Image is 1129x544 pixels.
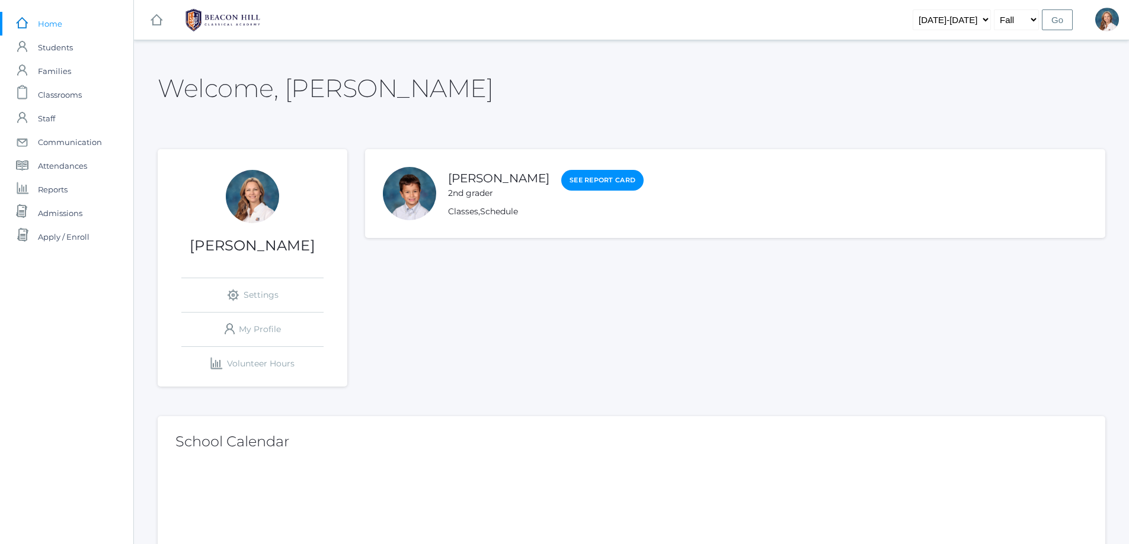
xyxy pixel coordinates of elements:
[158,238,347,253] h1: [PERSON_NAME]
[38,83,82,107] span: Classrooms
[38,201,82,225] span: Admissions
[38,225,89,249] span: Apply / Enroll
[181,278,324,312] a: Settings
[178,5,267,35] img: BHCALogos-05-308ed15e86a5a0abce9b8dd61676a3503ac9727e845dece92d48e8588c001991.png
[480,206,518,217] a: Schedule
[448,205,644,218] div: ,
[38,107,55,130] span: Staff
[38,36,73,59] span: Students
[38,12,62,36] span: Home
[448,187,549,199] div: 2nd grader
[1095,8,1119,31] div: Jessica Diaz
[181,347,324,381] a: Volunteer Hours
[226,170,279,223] div: Jessica Diaz
[383,167,436,220] div: Marco Diaz
[1042,9,1073,30] input: Go
[448,171,549,185] a: [PERSON_NAME]
[175,434,1088,449] h2: School Calendar
[38,154,87,178] span: Attendances
[561,170,644,191] a: See Report Card
[448,206,478,217] a: Classes
[181,313,324,346] a: My Profile
[38,130,102,154] span: Communication
[158,75,493,102] h2: Welcome, [PERSON_NAME]
[38,178,68,201] span: Reports
[38,59,71,83] span: Families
